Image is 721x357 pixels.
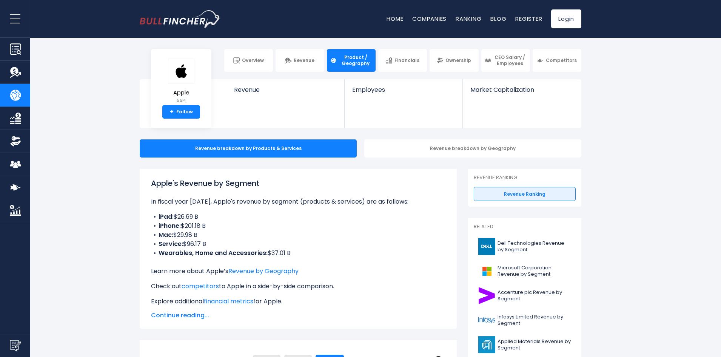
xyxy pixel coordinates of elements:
[10,136,21,147] img: Ownership
[294,57,314,63] span: Revenue
[515,15,542,23] a: Register
[474,175,576,181] p: Revenue Ranking
[474,224,576,230] p: Related
[140,10,221,28] a: Go to homepage
[242,57,264,63] span: Overview
[478,312,495,329] img: INFY logo
[478,336,495,353] img: AMAT logo
[168,97,194,104] small: AAPL
[234,86,337,93] span: Revenue
[474,334,576,355] a: Applied Materials Revenue by Segment
[364,139,581,158] div: Revenue breakdown by Geography
[498,314,571,327] span: Infosys Limited Revenue by Segment
[159,212,174,221] b: iPad:
[394,57,419,63] span: Financials
[168,58,195,105] a: Apple AAPL
[151,212,445,221] li: $26.69 B
[478,263,495,280] img: MSFT logo
[204,297,253,306] a: financial metrics
[430,49,478,72] a: Ownership
[151,197,445,206] p: In fiscal year [DATE], Apple's revenue by segment (products & services) are as follows:
[498,338,571,351] span: Applied Materials Revenue by Segment
[170,108,174,115] strong: +
[387,15,403,23] a: Home
[463,79,581,106] a: Market Capitalization
[474,236,576,257] a: Dell Technologies Revenue by Segment
[474,261,576,281] a: Microsoft Corporation Revenue by Segment
[412,15,447,23] a: Companies
[490,15,506,23] a: Blog
[352,86,454,93] span: Employees
[498,240,571,253] span: Dell Technologies Revenue by Segment
[345,79,462,106] a: Employees
[151,249,445,258] li: $37.01 B
[140,10,221,28] img: bullfincher logo
[481,49,530,72] a: CEO Salary / Employees
[339,54,372,66] span: Product / Geography
[474,285,576,306] a: Accenture plc Revenue by Segment
[378,49,427,72] a: Financials
[226,79,345,106] a: Revenue
[159,249,268,257] b: Wearables, Home and Accessories:
[474,310,576,331] a: Infosys Limited Revenue by Segment
[151,230,445,240] li: $29.98 B
[151,267,445,276] p: Learn more about Apple’s
[276,49,324,72] a: Revenue
[151,311,445,320] span: Continue reading...
[162,105,200,119] a: +Follow
[140,139,357,158] div: Revenue breakdown by Products & Services
[498,289,571,302] span: Accenture plc Revenue by Segment
[551,9,581,28] a: Login
[168,90,194,96] span: Apple
[474,187,576,201] a: Revenue Ranking
[533,49,581,72] a: Competitors
[228,267,299,275] a: Revenue by Geography
[159,230,173,239] b: Mac:
[445,57,471,63] span: Ownership
[224,49,273,72] a: Overview
[151,240,445,249] li: $96.17 B
[498,265,571,278] span: Microsoft Corporation Revenue by Segment
[159,240,183,248] b: Service:
[159,221,181,230] b: iPhone:
[478,287,495,304] img: ACN logo
[151,282,445,291] p: Check out to Apple in a side-by-side comparison.
[327,49,376,72] a: Product / Geography
[546,57,577,63] span: Competitors
[470,86,573,93] span: Market Capitalization
[493,54,527,66] span: CEO Salary / Employees
[151,221,445,230] li: $201.18 B
[456,15,481,23] a: Ranking
[151,297,445,306] p: Explore additional for Apple.
[151,178,445,189] h1: Apple's Revenue by Segment
[478,238,495,255] img: DELL logo
[182,282,219,291] a: competitors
